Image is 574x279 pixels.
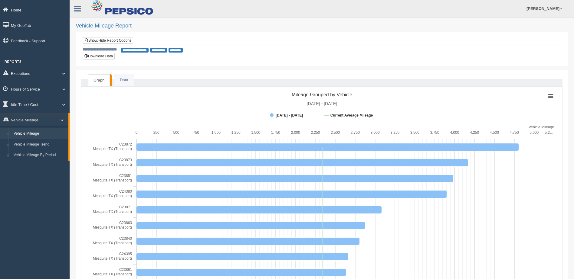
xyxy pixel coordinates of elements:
[93,272,132,276] tspan: Mesquite TX (Transport)
[93,256,132,261] tspan: Mesquite TX (Transport)
[271,130,280,135] text: 1,750
[76,23,568,29] h2: Vehicle Mileage Report
[153,130,159,135] text: 250
[93,178,132,182] tspan: Mesquite TX (Transport)
[119,252,132,256] tspan: C24395
[93,162,132,167] tspan: Mesquite TX (Transport)
[430,130,439,135] text: 3,750
[93,147,132,151] tspan: Mesquite TX (Transport)
[251,130,260,135] text: 1,500
[93,210,132,214] tspan: Mesquite TX (Transport)
[371,130,380,135] text: 3,000
[212,130,221,135] text: 1,000
[193,130,199,135] text: 750
[470,130,479,135] text: 4,250
[93,225,132,229] tspan: Mesquite TX (Transport)
[119,189,132,194] tspan: C24380
[291,130,300,135] text: 2,000
[231,130,241,135] text: 1,250
[119,158,132,162] tspan: C23873
[530,130,539,135] text: 5,000
[119,268,132,272] tspan: C23861
[330,113,373,117] tspan: Current Average Mileage
[351,130,360,135] text: 2,750
[88,74,110,86] a: Graph
[173,130,179,135] text: 500
[11,139,68,150] a: Vehicle Mileage Trend
[119,236,132,241] tspan: C23840
[11,150,68,161] a: Vehicle Mileage By Period
[390,130,399,135] text: 3,250
[114,74,133,86] a: Data
[490,130,499,135] text: 4,500
[119,174,132,178] tspan: C23851
[311,130,320,135] text: 2,250
[93,241,132,245] tspan: Mesquite TX (Transport)
[331,130,340,135] text: 2,500
[119,221,132,225] tspan: C23863
[292,92,352,97] tspan: Mileage Grouped by Vehicle
[545,130,553,135] tspan: 5,2…
[11,128,68,139] a: Vehicle Mileage
[119,205,132,209] tspan: C23871
[307,101,337,106] tspan: [DATE] - [DATE]
[410,130,419,135] text: 3,500
[510,130,519,135] text: 4,750
[83,37,133,44] a: Show/Hide Report Options
[83,53,115,59] button: Download Data
[276,113,303,117] tspan: [DATE] - [DATE]
[136,130,138,135] text: 0
[93,194,132,198] tspan: Mesquite TX (Transport)
[119,142,132,146] tspan: C23872
[450,130,459,135] text: 4,000
[529,125,554,129] tspan: Vehicle Mileage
